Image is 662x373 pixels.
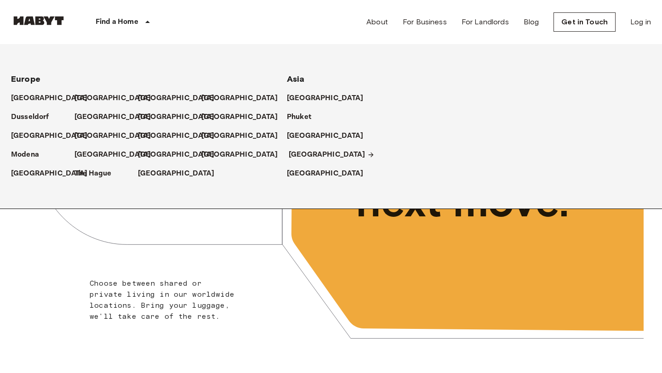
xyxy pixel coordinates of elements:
a: [GEOGRAPHIC_DATA] [138,93,224,104]
p: Find a Home [96,17,138,28]
a: [GEOGRAPHIC_DATA] [201,130,287,141]
p: [GEOGRAPHIC_DATA] [74,112,151,123]
span: Asia [287,74,305,84]
a: [GEOGRAPHIC_DATA] [74,93,160,104]
p: [GEOGRAPHIC_DATA] [74,93,151,104]
p: Phuket [287,112,311,123]
a: Modena [11,149,48,160]
span: Europe [11,74,40,84]
a: Blog [524,17,539,28]
a: [GEOGRAPHIC_DATA] [289,149,375,160]
p: [GEOGRAPHIC_DATA] [201,93,278,104]
a: For Business [403,17,447,28]
a: [GEOGRAPHIC_DATA] [138,130,224,141]
a: [GEOGRAPHIC_DATA] [74,130,160,141]
p: Dusseldorf [11,112,49,123]
a: [GEOGRAPHIC_DATA] [287,130,373,141]
p: [GEOGRAPHIC_DATA] [11,168,88,179]
p: [GEOGRAPHIC_DATA] [138,93,215,104]
a: [GEOGRAPHIC_DATA] [11,130,97,141]
a: [GEOGRAPHIC_DATA] [287,93,373,104]
p: [GEOGRAPHIC_DATA] [11,93,88,104]
p: [GEOGRAPHIC_DATA] [74,130,151,141]
p: [GEOGRAPHIC_DATA] [11,130,88,141]
p: The Hague [74,168,111,179]
a: [GEOGRAPHIC_DATA] [74,112,160,123]
a: [GEOGRAPHIC_DATA] [11,168,97,179]
a: Log in [630,17,651,28]
span: Unlock your next move. [356,132,606,225]
p: [GEOGRAPHIC_DATA] [287,130,364,141]
a: [GEOGRAPHIC_DATA] [287,168,373,179]
p: [GEOGRAPHIC_DATA] [138,168,215,179]
p: [GEOGRAPHIC_DATA] [287,168,364,179]
p: [GEOGRAPHIC_DATA] [138,130,215,141]
a: [GEOGRAPHIC_DATA] [201,112,287,123]
a: [GEOGRAPHIC_DATA] [74,149,160,160]
a: About [366,17,388,28]
a: [GEOGRAPHIC_DATA] [11,93,97,104]
a: Get in Touch [554,12,616,32]
img: Habyt [11,16,66,25]
p: [GEOGRAPHIC_DATA] [138,112,215,123]
a: Phuket [287,112,320,123]
p: [GEOGRAPHIC_DATA] [74,149,151,160]
p: [GEOGRAPHIC_DATA] [201,112,278,123]
p: [GEOGRAPHIC_DATA] [289,149,365,160]
p: Modena [11,149,39,160]
a: [GEOGRAPHIC_DATA] [201,149,287,160]
a: [GEOGRAPHIC_DATA] [138,112,224,123]
a: Dusseldorf [11,112,58,123]
p: [GEOGRAPHIC_DATA] [201,130,278,141]
a: [GEOGRAPHIC_DATA] [201,93,287,104]
span: Choose between shared or private living in our worldwide locations. Bring your luggage, we'll tak... [90,279,234,321]
a: [GEOGRAPHIC_DATA] [138,168,224,179]
p: [GEOGRAPHIC_DATA] [138,149,215,160]
a: For Landlords [462,17,509,28]
p: [GEOGRAPHIC_DATA] [201,149,278,160]
a: The Hague [74,168,120,179]
a: [GEOGRAPHIC_DATA] [138,149,224,160]
p: [GEOGRAPHIC_DATA] [287,93,364,104]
